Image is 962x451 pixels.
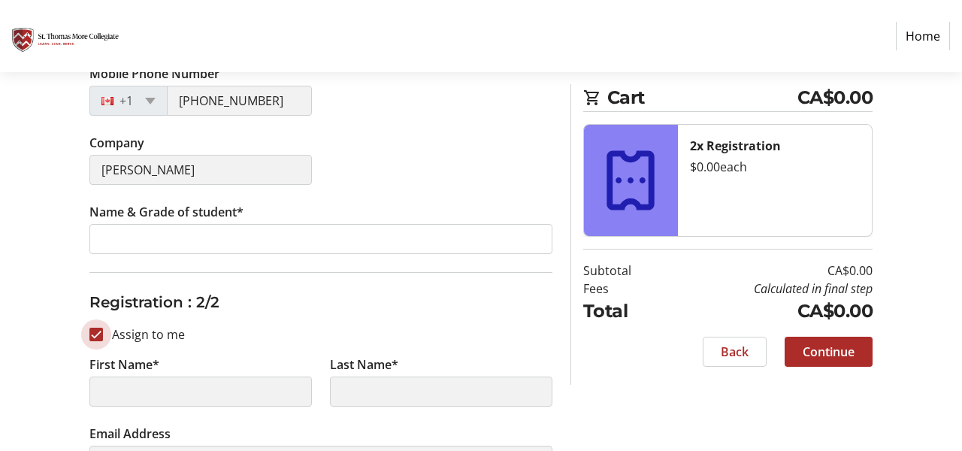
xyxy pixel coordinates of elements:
[103,325,185,344] label: Assign to me
[803,343,855,361] span: Continue
[667,298,873,325] td: CA$0.00
[667,262,873,280] td: CA$0.00
[607,84,797,111] span: Cart
[785,337,873,367] button: Continue
[583,262,667,280] td: Subtotal
[896,22,950,50] a: Home
[89,356,159,374] label: First Name*
[89,291,552,313] h3: Registration : 2/2
[690,158,861,176] div: $0.00 each
[89,203,244,221] label: Name & Grade of student*
[167,86,312,116] input: (506) 234-5678
[330,356,398,374] label: Last Name*
[703,337,767,367] button: Back
[797,84,873,111] span: CA$0.00
[12,6,119,66] img: St. Thomas More Collegiate #2's Logo
[721,343,749,361] span: Back
[583,298,667,325] td: Total
[583,280,667,298] td: Fees
[89,425,171,443] label: Email Address
[89,65,219,83] label: Mobile Phone Number
[89,134,144,152] label: Company
[667,280,873,298] td: Calculated in final step
[690,138,781,154] strong: 2x Registration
